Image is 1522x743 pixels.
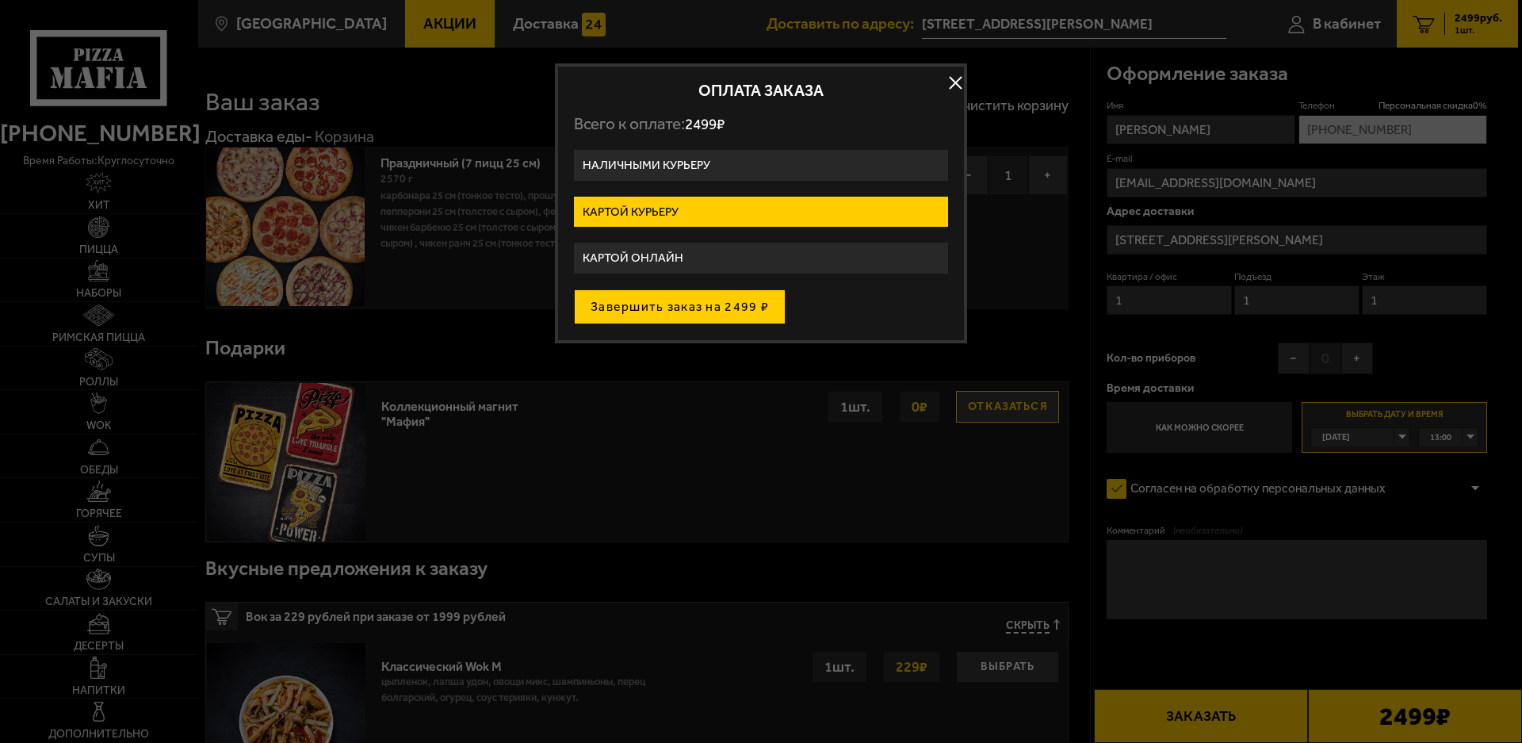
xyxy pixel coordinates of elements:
button: Завершить заказ на 2499 ₽ [574,289,786,324]
span: 2499 ₽ [685,115,725,133]
label: Картой онлайн [574,243,948,274]
label: Картой курьеру [574,197,948,228]
h2: Оплата заказа [574,82,948,98]
label: Наличными курьеру [574,150,948,181]
p: Всего к оплате: [574,114,948,134]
